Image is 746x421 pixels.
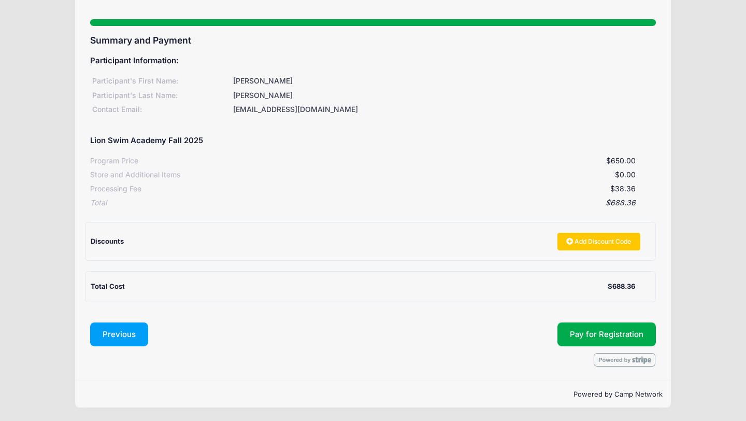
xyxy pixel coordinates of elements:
span: Discounts [91,237,124,245]
div: $0.00 [180,170,636,180]
div: Total [90,198,107,208]
h5: Lion Swim Academy Fall 2025 [90,136,203,146]
h5: Participant Information: [90,57,656,66]
span: Pay for Registration [570,330,643,339]
div: $38.36 [141,184,636,194]
h3: Summary and Payment [90,35,656,46]
button: Pay for Registration [557,322,656,346]
div: [EMAIL_ADDRESS][DOMAIN_NAME] [232,104,656,115]
div: Participant's First Name: [90,76,232,87]
div: [PERSON_NAME] [232,90,656,101]
div: Contact Email: [90,104,232,115]
p: Powered by Camp Network [83,389,663,400]
div: $688.36 [107,198,636,208]
div: [PERSON_NAME] [232,76,656,87]
button: Previous [90,322,148,346]
div: Total Cost [91,282,608,292]
a: Add Discount Code [557,233,640,250]
div: Processing Fee [90,184,141,194]
div: Program Price [90,156,138,166]
div: Store and Additional Items [90,170,180,180]
span: $650.00 [606,156,636,165]
div: $688.36 [608,282,635,292]
div: Participant's Last Name: [90,90,232,101]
